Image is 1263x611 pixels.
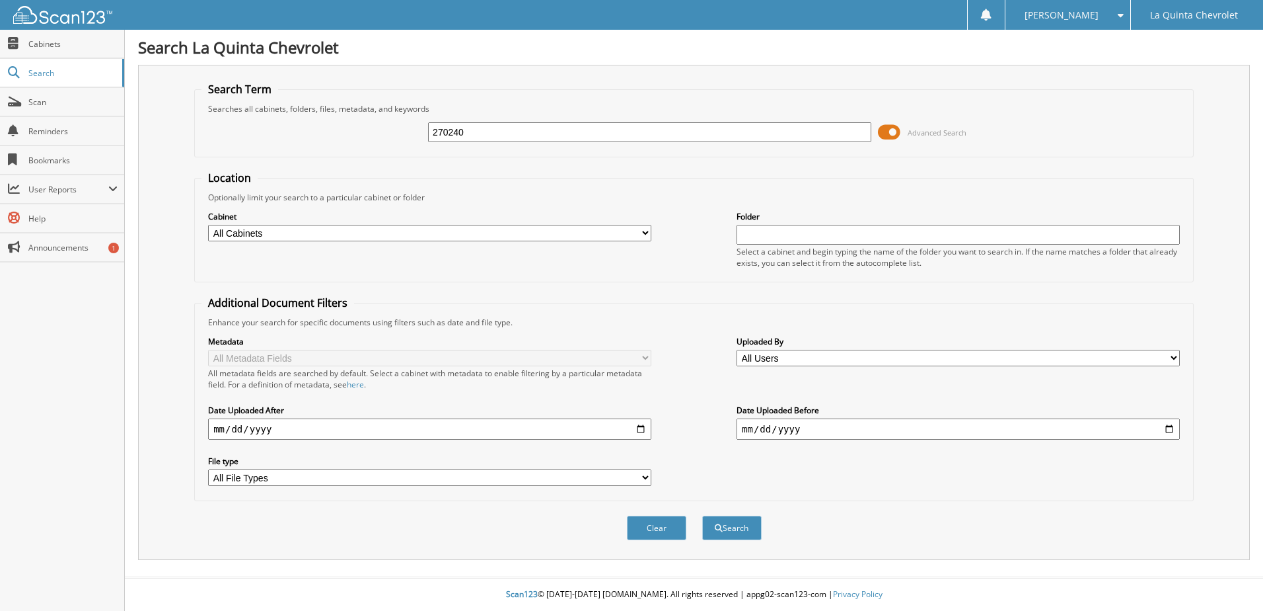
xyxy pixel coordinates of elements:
span: Cabinets [28,38,118,50]
span: Bookmarks [28,155,118,166]
a: here [347,379,364,390]
label: Date Uploaded Before [737,405,1180,416]
span: Search [28,67,116,79]
span: Scan123 [506,589,538,600]
div: All metadata fields are searched by default. Select a cabinet with metadata to enable filtering b... [208,368,651,390]
label: Cabinet [208,211,651,222]
label: Date Uploaded After [208,405,651,416]
label: Folder [737,211,1180,222]
div: © [DATE]-[DATE] [DOMAIN_NAME]. All rights reserved | appg02-scan123-com | [125,579,1263,611]
label: File type [208,456,651,467]
div: Optionally limit your search to a particular cabinet or folder [201,192,1186,203]
legend: Search Term [201,82,278,97]
span: Help [28,213,118,224]
button: Clear [627,516,686,540]
label: Metadata [208,336,651,347]
h1: Search La Quinta Chevrolet [138,36,1250,58]
span: Advanced Search [908,128,966,138]
div: Select a cabinet and begin typing the name of the folder you want to search in. If the name match... [737,246,1180,268]
label: Uploaded By [737,336,1180,347]
span: Announcements [28,242,118,253]
input: end [737,419,1180,440]
div: Enhance your search for specific documents using filters such as date and file type. [201,317,1186,328]
span: Reminders [28,126,118,137]
button: Search [702,516,762,540]
div: Searches all cabinets, folders, files, metadata, and keywords [201,103,1186,114]
img: scan123-logo-white.svg [13,6,112,24]
iframe: Chat Widget [1197,548,1263,611]
span: [PERSON_NAME] [1025,11,1099,19]
span: User Reports [28,184,108,195]
span: La Quinta Chevrolet [1150,11,1238,19]
legend: Additional Document Filters [201,296,354,310]
input: start [208,419,651,440]
a: Privacy Policy [833,589,883,600]
div: 1 [108,243,119,253]
span: Scan [28,97,118,108]
legend: Location [201,171,258,185]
